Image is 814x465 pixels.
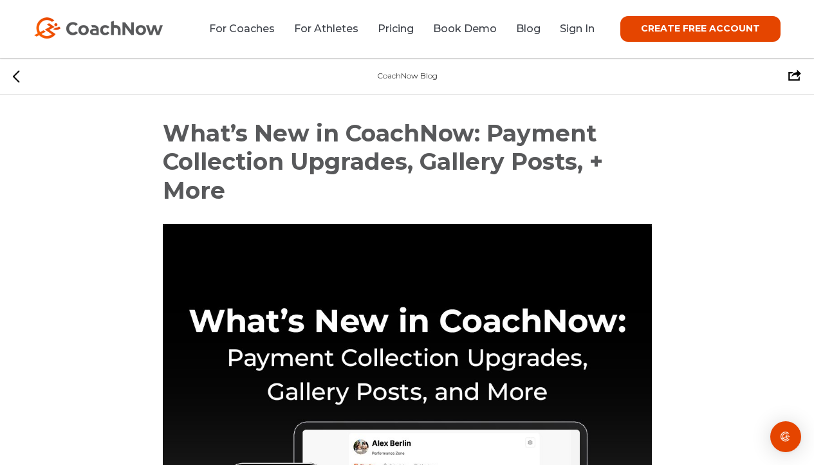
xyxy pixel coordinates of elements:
[294,23,358,35] a: For Athletes
[620,16,781,42] a: CREATE FREE ACCOUNT
[163,119,603,205] span: What’s New in CoachNow: Payment Collection Upgrades, Gallery Posts, + More
[209,23,275,35] a: For Coaches
[770,421,801,452] div: Open Intercom Messenger
[560,23,595,35] a: Sign In
[34,17,163,39] img: CoachNow Logo
[516,23,541,35] a: Blog
[377,70,438,82] div: CoachNow Blog
[378,23,414,35] a: Pricing
[433,23,497,35] a: Book Demo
